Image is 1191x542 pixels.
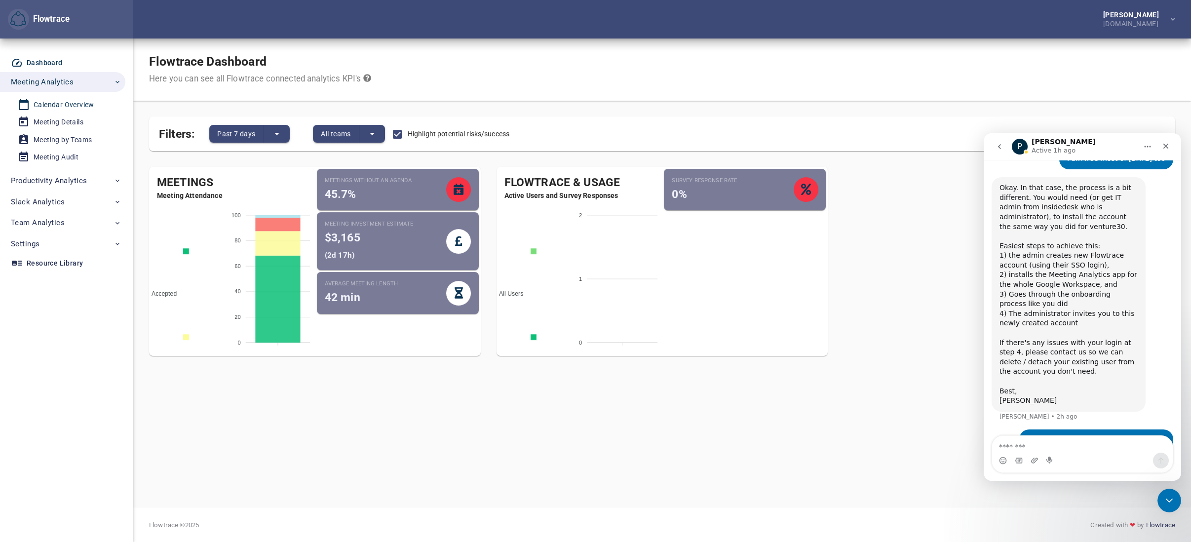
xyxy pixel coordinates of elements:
small: Meeting investment estimate [325,220,447,228]
span: 42 min [325,291,360,304]
div: Meetings [149,175,315,191]
button: Past 7 days [209,125,264,143]
span: Filters: [159,121,194,143]
div: split button [209,125,289,143]
tspan: 40 [234,289,241,295]
span: Productivity Analytics [11,174,87,187]
div: Calendar Overview [34,99,94,111]
h1: Flowtrace Dashboard [149,54,371,69]
span: Past 7 days [217,128,255,140]
div: Here you can see all Flowtrace connected analytics KPI's [149,73,371,85]
div: Resource Library [27,257,83,270]
tspan: 1 [579,276,582,282]
span: by [1137,520,1144,530]
button: [PERSON_NAME][DOMAIN_NAME] [1087,8,1183,30]
div: Meeting Audit [34,151,78,163]
span: 45.7% [325,188,356,201]
tspan: 0 [579,340,582,346]
span: $3,165 [325,231,360,244]
button: All teams [313,125,359,143]
span: Meeting Attendance [149,191,315,200]
div: split button [313,125,385,143]
img: Flowtrace [10,11,26,27]
div: Flowtrace [29,13,70,25]
small: Survey Response Rate [672,177,794,185]
tspan: 100 [231,212,241,218]
tspan: 0 [238,340,241,346]
small: Meetings without an agenda [325,177,447,185]
small: Average meeting length [325,280,447,288]
div: Dashboard [27,57,63,69]
tspan: 20 [234,314,241,320]
span: All Users [492,290,523,297]
div: Flowtrace & Usage [497,175,662,191]
tspan: 60 [234,263,241,269]
tspan: 2 [579,212,582,218]
div: [DOMAIN_NAME] [1103,18,1163,27]
span: ( 2d 17h ) [325,251,354,260]
span: Meeting Analytics [11,76,74,88]
iframe: Intercom live chat [984,133,1181,481]
span: Accepted [144,290,177,297]
div: [PERSON_NAME] [1103,11,1163,18]
span: 0% [672,188,687,201]
span: Team Analytics [11,216,65,229]
tspan: 80 [234,237,241,243]
div: Flowtrace [8,9,70,30]
span: Settings [11,237,39,250]
div: Created with [1090,520,1175,530]
span: Highlight potential risks/success [408,129,509,139]
span: Active Users and Survey Responses [497,191,662,200]
button: Flowtrace [8,9,29,30]
span: ❤ [1128,520,1137,530]
span: Flowtrace © 2025 [149,520,199,530]
div: Meeting Details [34,116,83,128]
div: Meeting by Teams [34,134,92,146]
iframe: Intercom live chat [1157,489,1181,512]
span: Slack Analytics [11,195,65,208]
a: Flowtrace [1146,520,1175,530]
span: All teams [321,128,351,140]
